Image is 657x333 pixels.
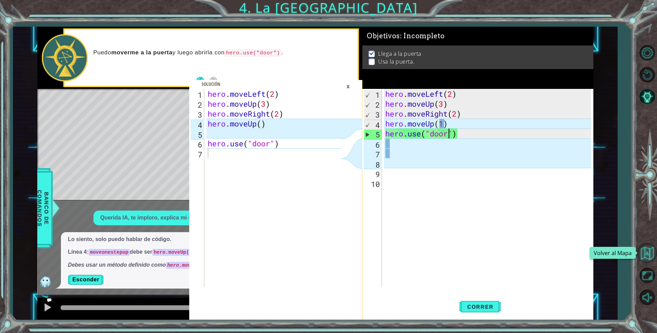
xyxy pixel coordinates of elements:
div: × [343,81,353,92]
img: Check mark for checkbox [369,50,375,55]
div: 6 [364,139,382,149]
code: moveonestepup [89,249,130,256]
div: 10 [364,179,382,189]
span: Objetivos [367,32,445,40]
div: 4 [191,120,204,130]
button: Reiniciar nivel [637,65,657,84]
button: Activar sonido. [637,288,657,307]
div: Solución [198,81,224,88]
div: 1 [364,90,382,100]
p: Puedo y luego abrirla con . [93,49,353,57]
div: 2 [191,100,204,110]
div: 7 [364,149,382,159]
button: Esconder [68,274,104,285]
button: Maximizar Navegador [637,266,657,285]
div: 5 [364,130,382,139]
div: 9 [364,169,382,179]
p: Querida IA, te imploro, explica mi error, en verso. [100,214,228,222]
code: hero.moveUp() [166,262,207,269]
div: 2 [364,100,382,110]
p: Lo siento, solo puedo hablar de código. [68,236,243,243]
div: 3 [364,110,382,120]
a: Volver al Mapa [637,242,657,265]
p: Línea 4: debe ser [68,248,243,256]
button: Opciones del Nivel [637,43,657,63]
span: : Incompleto [400,32,445,40]
span: Correr [460,303,500,310]
button: Volver al Mapa [637,243,657,263]
div: Volver al Mapa [590,247,636,259]
strong: moverme a la puerta [111,49,172,56]
div: 1 [191,90,204,100]
button: Pista AI [637,86,657,106]
div: 8 [364,159,382,169]
button: Shift+Enter: Ejecutar código actual. [460,295,501,318]
code: hero.moveUp() [152,249,193,256]
div: 6 [191,139,204,149]
div: 7 [191,149,204,159]
div: 3 [191,110,204,120]
div: 4 [364,120,382,130]
button: Ctrl + P: Play [41,301,54,315]
p: Usa la puerta. [378,58,414,65]
img: AI [39,275,52,289]
span: Banco de comandos [34,173,52,244]
em: Debes usar un método definido como para moverte. [68,262,243,268]
div: 5 [191,130,204,139]
p: Llega a la puerta [378,50,421,57]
